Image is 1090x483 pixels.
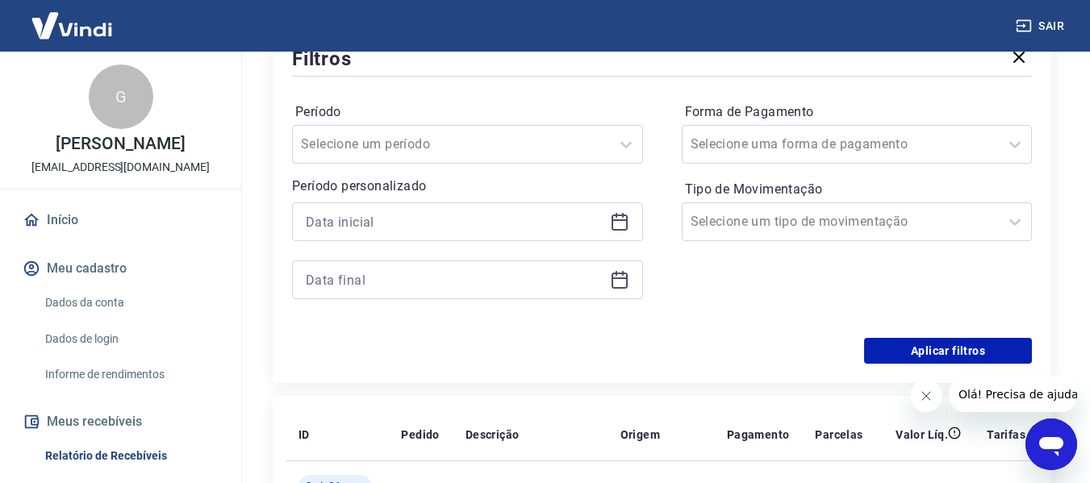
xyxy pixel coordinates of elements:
[39,286,222,319] a: Dados da conta
[295,102,640,122] label: Período
[31,159,210,176] p: [EMAIL_ADDRESS][DOMAIN_NAME]
[401,427,439,443] p: Pedido
[10,11,136,24] span: Olá! Precisa de ajuda?
[19,404,222,439] button: Meus recebíveis
[620,427,660,443] p: Origem
[89,65,153,129] div: G
[1013,11,1071,41] button: Sair
[896,427,948,443] p: Valor Líq.
[292,46,352,72] h5: Filtros
[306,268,603,292] input: Data final
[987,427,1025,443] p: Tarifas
[39,439,222,473] a: Relatório de Recebíveis
[39,323,222,356] a: Dados de login
[685,102,1029,122] label: Forma de Pagamento
[949,377,1077,412] iframe: Mensagem da empresa
[864,338,1032,364] button: Aplicar filtros
[299,427,310,443] p: ID
[56,135,185,152] p: [PERSON_NAME]
[19,1,124,50] img: Vindi
[727,427,790,443] p: Pagamento
[910,380,942,412] iframe: Fechar mensagem
[19,251,222,286] button: Meu cadastro
[19,202,222,238] a: Início
[292,177,643,196] p: Período personalizado
[815,427,862,443] p: Parcelas
[1025,418,1077,470] iframe: Botão para abrir a janela de mensagens
[466,427,520,443] p: Descrição
[306,210,603,234] input: Data inicial
[685,180,1029,199] label: Tipo de Movimentação
[39,358,222,391] a: Informe de rendimentos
